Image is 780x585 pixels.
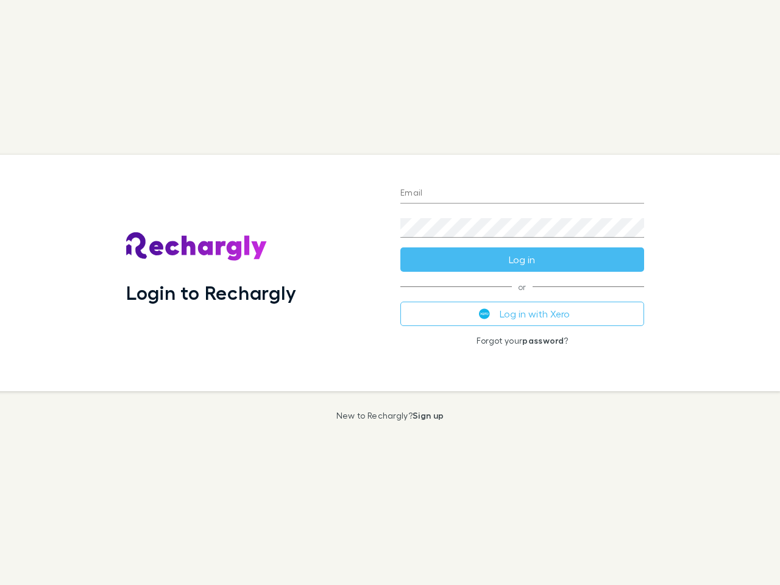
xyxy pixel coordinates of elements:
a: password [522,335,564,346]
button: Log in with Xero [400,302,644,326]
h1: Login to Rechargly [126,281,296,304]
a: Sign up [413,410,444,420]
span: or [400,286,644,287]
p: New to Rechargly? [336,411,444,420]
img: Xero's logo [479,308,490,319]
img: Rechargly's Logo [126,232,268,261]
p: Forgot your ? [400,336,644,346]
button: Log in [400,247,644,272]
